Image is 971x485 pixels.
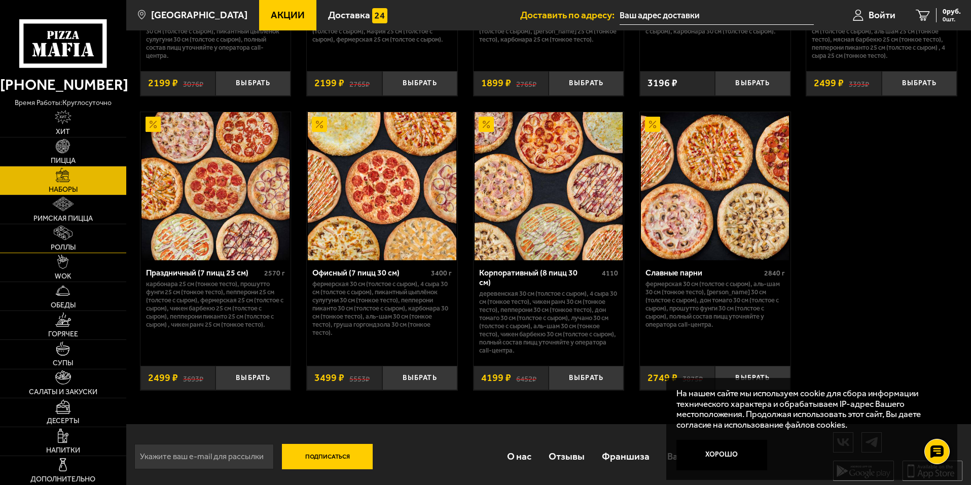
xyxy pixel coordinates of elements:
span: 3400 г [431,269,452,278]
span: 1899 ₽ [481,78,511,88]
span: Роллы [51,244,76,251]
s: 5553 ₽ [349,373,370,383]
span: Хит [56,128,70,135]
span: Римская пицца [33,215,93,222]
p: На нашем сайте мы используем cookie для сбора информации технического характера и обрабатываем IP... [676,388,942,430]
span: 3499 ₽ [314,373,344,383]
img: Акционный [312,117,327,132]
span: Доставить по адресу: [520,10,620,20]
button: Выбрать [549,366,624,391]
a: АкционныйОфисный (7 пицц 30 см) [307,112,457,260]
span: 0 шт. [943,16,961,22]
s: 2765 ₽ [516,78,536,88]
span: Обеды [51,302,76,309]
button: Выбрать [882,71,957,96]
img: Корпоративный (8 пицц 30 см) [475,112,623,260]
a: АкционныйПраздничный (7 пицц 25 см) [140,112,291,260]
span: Супы [53,360,73,367]
span: 2749 ₽ [648,373,677,383]
s: 6452 ₽ [516,373,536,383]
a: АкционныйСлавные парни [640,112,790,260]
s: 3875 ₽ [682,373,703,383]
input: Укажите ваш e-mail для рассылки [134,444,274,469]
img: Акционный [146,117,161,132]
p: Фермерская 30 см (толстое с сыром), 4 сыра 30 см (толстое с сыром), Пикантный цыплёнок сулугуни 3... [312,280,452,337]
span: Горячее [48,331,78,338]
button: Выбрать [382,71,457,96]
span: Войти [869,10,895,20]
span: 2840 г [764,269,785,278]
button: Выбрать [382,366,457,391]
s: 2765 ₽ [349,78,370,88]
img: Акционный [479,117,494,132]
span: 2499 ₽ [814,78,844,88]
span: 4110 [602,269,618,278]
span: Акции [271,10,305,20]
span: Пицца [51,157,76,164]
p: Чикен Ранч 25 см (толстое с сыром), Чикен Барбекю 25 см (толстое с сыром), Карбонара 25 см (толст... [812,11,951,60]
button: Выбрать [715,71,790,96]
a: Отзывы [540,440,593,473]
span: 2199 ₽ [314,78,344,88]
span: Десерты [47,418,79,425]
span: Наборы [49,186,78,193]
span: Напитки [46,447,80,454]
span: 2499 ₽ [148,373,178,383]
p: Карбонара 30 см (толстое с сыром), Прошутто Фунги 30 см (толстое с сыром), [PERSON_NAME] 30 см (т... [146,11,285,60]
img: Праздничный (7 пицц 25 см) [141,112,290,260]
button: Выбрать [215,71,291,96]
s: 3393 ₽ [849,78,869,88]
button: Выбрать [215,366,291,391]
span: 2199 ₽ [148,78,178,88]
button: Подписаться [282,444,373,469]
a: Вакансии [659,440,718,473]
div: Корпоративный (8 пицц 30 см) [479,268,600,287]
span: WOK [55,273,71,280]
span: 4199 ₽ [481,373,511,383]
s: 3693 ₽ [183,373,203,383]
s: 3076 ₽ [183,78,203,88]
button: Хорошо [676,440,768,470]
input: Ваш адрес доставки [620,6,814,25]
span: Доставка [328,10,370,20]
a: О нас [498,440,540,473]
a: Франшиза [593,440,658,473]
span: 3196 ₽ [648,78,677,88]
img: Офисный (7 пицц 30 см) [308,112,456,260]
span: Дополнительно [30,476,95,483]
span: [GEOGRAPHIC_DATA] [151,10,247,20]
div: Славные парни [645,268,762,278]
img: 15daf4d41897b9f0e9f617042186c801.svg [372,8,387,23]
img: Славные парни [641,112,789,260]
button: Выбрать [715,366,790,391]
div: Офисный (7 пицц 30 см) [312,268,428,278]
button: Выбрать [549,71,624,96]
div: Праздничный (7 пицц 25 см) [146,268,262,278]
span: Салаты и закуски [29,389,97,396]
a: АкционныйКорпоративный (8 пицц 30 см) [474,112,624,260]
img: Акционный [645,117,660,132]
span: 0 руб. [943,8,961,15]
p: Деревенская 30 см (толстое с сыром), 4 сыра 30 см (тонкое тесто), Чикен Ранч 30 см (тонкое тесто)... [479,290,619,355]
p: Фермерская 30 см (толстое с сыром), Аль-Шам 30 см (тонкое тесто), [PERSON_NAME] 30 см (толстое с ... [645,280,785,329]
p: Карбонара 25 см (тонкое тесто), Прошутто Фунги 25 см (тонкое тесто), Пепперони 25 см (толстое с с... [146,280,285,329]
span: 2570 г [264,269,285,278]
